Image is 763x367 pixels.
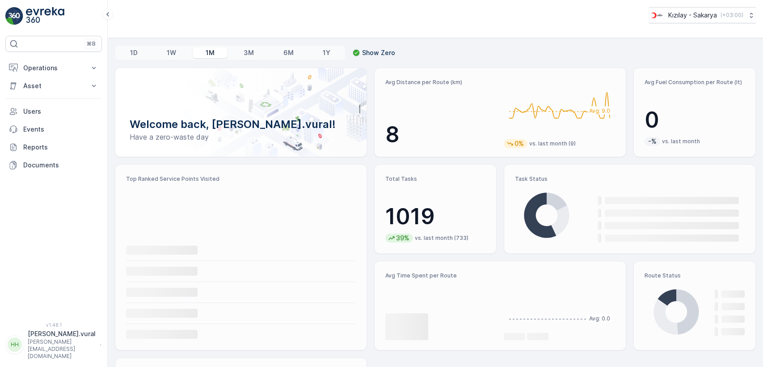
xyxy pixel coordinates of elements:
p: 1M [206,48,215,57]
a: Reports [5,138,102,156]
p: 1D [130,48,138,57]
img: logo [5,7,23,25]
p: 8 [385,121,497,148]
p: Have a zero-waste day [130,132,352,142]
button: Operations [5,59,102,77]
p: Avg Fuel Consumption per Route (lt) [645,79,745,86]
p: 39% [395,234,410,243]
p: Top Ranked Service Points Visited [126,175,356,183]
p: Show Zero [362,48,395,57]
img: logo_light-DOdMpM7g.png [26,7,64,25]
a: Documents [5,156,102,174]
div: HH [8,337,22,352]
span: v 1.48.1 [5,322,102,328]
p: Task Status [515,175,745,183]
button: HH[PERSON_NAME].vural[PERSON_NAME][EMAIL_ADDRESS][DOMAIN_NAME] [5,329,102,360]
p: ( +03:00 ) [721,12,743,19]
p: Avg Time Spent per Route [385,272,497,279]
p: 1W [167,48,176,57]
p: vs. last month [662,138,700,145]
p: Asset [23,81,84,90]
a: Events [5,120,102,138]
button: Asset [5,77,102,95]
p: Route Status [645,272,745,279]
p: 3M [244,48,254,57]
p: Total Tasks [385,175,485,183]
p: 1Y [323,48,330,57]
p: 6M [283,48,294,57]
p: 0 [645,107,745,133]
p: 0% [514,139,525,148]
p: vs. last month (733) [415,235,468,242]
p: Users [23,107,98,116]
img: k%C4%B1z%C4%B1lay_DTAvauz.png [649,10,665,20]
p: 1019 [385,203,485,230]
p: Operations [23,64,84,73]
p: -% [647,137,658,146]
p: ⌘B [87,40,96,47]
button: Kızılay - Sakarya(+03:00) [649,7,756,23]
p: Events [23,125,98,134]
a: Users [5,102,102,120]
p: vs. last month (9) [529,140,576,147]
p: Avg Distance per Route (km) [385,79,497,86]
p: Reports [23,143,98,152]
p: [PERSON_NAME].vural [28,329,96,338]
p: Documents [23,161,98,170]
p: Kızılay - Sakarya [668,11,717,20]
p: Welcome back, [PERSON_NAME].vural! [130,117,352,132]
p: [PERSON_NAME][EMAIL_ADDRESS][DOMAIN_NAME] [28,338,96,360]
